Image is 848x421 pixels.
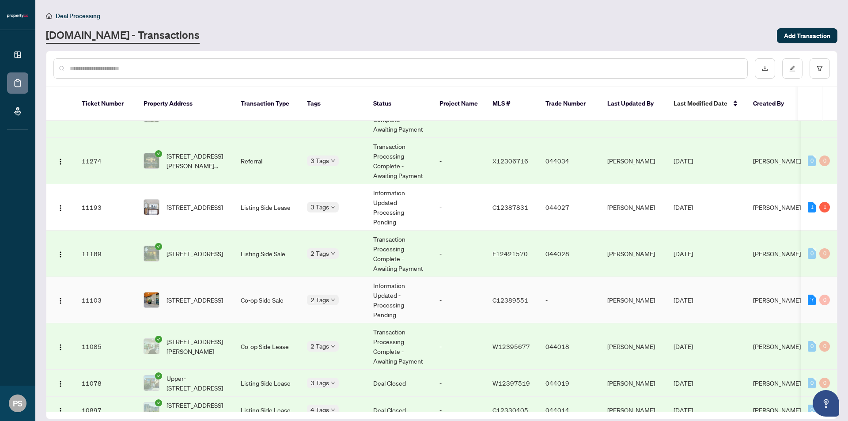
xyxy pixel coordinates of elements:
[366,323,432,370] td: Transaction Processing Complete - Awaiting Payment
[538,323,600,370] td: 044018
[167,295,223,305] span: [STREET_ADDRESS]
[600,184,666,231] td: [PERSON_NAME]
[75,231,136,277] td: 11189
[167,249,223,258] span: [STREET_ADDRESS]
[777,28,837,43] button: Add Transaction
[366,87,432,121] th: Status
[310,156,329,166] span: 3 Tags
[144,375,159,391] img: thumbnail-img
[538,138,600,184] td: 044034
[234,87,300,121] th: Transaction Type
[753,203,801,211] span: [PERSON_NAME]
[819,202,830,212] div: 1
[234,370,300,397] td: Listing Side Lease
[600,277,666,323] td: [PERSON_NAME]
[753,379,801,387] span: [PERSON_NAME]
[784,29,830,43] span: Add Transaction
[331,344,335,349] span: down
[808,248,816,259] div: 0
[310,378,329,388] span: 3 Tags
[674,250,693,258] span: [DATE]
[432,231,485,277] td: -
[366,277,432,323] td: Information Updated - Processing Pending
[492,342,530,350] span: W12395677
[753,406,801,414] span: [PERSON_NAME]
[234,184,300,231] td: Listing Side Lease
[782,58,803,79] button: edit
[53,200,68,214] button: Logo
[492,157,528,165] span: X12306716
[600,87,666,121] th: Last Updated By
[753,296,801,304] span: [PERSON_NAME]
[46,28,200,44] a: [DOMAIN_NAME] - Transactions
[819,248,830,259] div: 0
[538,184,600,231] td: 044027
[155,243,162,250] span: check-circle
[57,251,64,258] img: Logo
[167,373,227,393] span: Upper-[STREET_ADDRESS]
[167,151,227,171] span: [STREET_ADDRESS][PERSON_NAME][PERSON_NAME][PERSON_NAME]
[432,370,485,397] td: -
[492,406,528,414] span: C12330405
[75,138,136,184] td: 11274
[762,65,768,72] span: download
[674,99,727,108] span: Last Modified Date
[492,250,528,258] span: E12421570
[432,138,485,184] td: -
[366,184,432,231] td: Information Updated - Processing Pending
[813,390,839,417] button: Open asap
[331,251,335,256] span: down
[167,337,227,356] span: [STREET_ADDRESS][PERSON_NAME]
[746,87,799,121] th: Created By
[331,381,335,385] span: down
[310,405,329,415] span: 4 Tags
[485,87,538,121] th: MLS #
[53,339,68,353] button: Logo
[75,323,136,370] td: 11085
[538,277,600,323] td: -
[300,87,366,121] th: Tags
[666,87,746,121] th: Last Modified Date
[432,87,485,121] th: Project Name
[753,157,801,165] span: [PERSON_NAME]
[366,231,432,277] td: Transaction Processing Complete - Awaiting Payment
[155,399,162,406] span: check-circle
[144,200,159,215] img: thumbnail-img
[331,205,335,209] span: down
[538,87,600,121] th: Trade Number
[600,231,666,277] td: [PERSON_NAME]
[753,342,801,350] span: [PERSON_NAME]
[331,159,335,163] span: down
[53,247,68,261] button: Logo
[819,341,830,352] div: 0
[674,342,693,350] span: [DATE]
[819,378,830,388] div: 0
[144,153,159,168] img: thumbnail-img
[600,138,666,184] td: [PERSON_NAME]
[808,378,816,388] div: 0
[57,344,64,351] img: Logo
[56,12,100,20] span: Deal Processing
[167,400,227,420] span: [STREET_ADDRESS][PERSON_NAME]
[808,341,816,352] div: 0
[674,379,693,387] span: [DATE]
[155,372,162,379] span: check-circle
[144,246,159,261] img: thumbnail-img
[810,58,830,79] button: filter
[234,231,300,277] td: Listing Side Sale
[53,376,68,390] button: Logo
[75,370,136,397] td: 11078
[144,292,159,307] img: thumbnail-img
[817,65,823,72] span: filter
[674,406,693,414] span: [DATE]
[7,13,28,19] img: logo
[674,296,693,304] span: [DATE]
[75,277,136,323] td: 11103
[234,277,300,323] td: Co-op Side Sale
[53,293,68,307] button: Logo
[674,203,693,211] span: [DATE]
[155,336,162,343] span: check-circle
[808,156,816,166] div: 0
[600,323,666,370] td: [PERSON_NAME]
[57,205,64,212] img: Logo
